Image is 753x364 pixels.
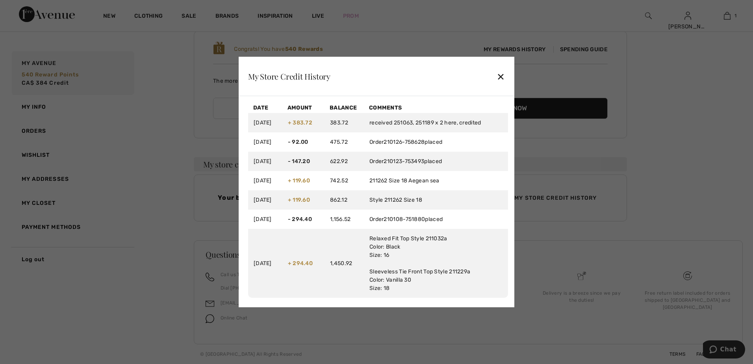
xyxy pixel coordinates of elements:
[288,177,310,184] span: + 119.60
[364,171,508,190] td: 211262 Size 18 Aegean sea
[248,171,282,190] td: [DATE]
[248,132,282,152] td: [DATE]
[325,102,364,113] th: Balance
[248,113,282,132] td: [DATE]
[364,152,508,171] td: Order placed
[288,260,313,267] span: + 294.40
[248,102,282,113] th: Date
[325,171,364,190] td: 742.52
[325,210,364,229] td: 1,156.52
[248,229,282,298] td: [DATE]
[325,152,364,171] td: 622.92
[364,229,508,298] td: Relaxed Fit Top Style 211032a Color: Black Size: 16 Sleeveless Tie Front Top Style 211229a Color:...
[325,190,364,210] td: 862.12
[384,139,425,145] a: 210126-758628
[384,158,424,165] a: 210123-753493
[288,158,310,165] span: - 147.20
[248,210,282,229] td: [DATE]
[288,139,308,145] span: - 92.00
[497,68,505,85] div: ✕
[384,216,425,223] a: 210108-751880
[364,190,508,210] td: Style 211262 Size 18
[364,113,508,132] td: received 251063, 251189 x 2 here, credited
[288,197,310,203] span: + 119.60
[325,229,364,298] td: 1,450.92
[325,113,364,132] td: 383.72
[364,132,508,152] td: Order placed
[364,102,508,113] th: Comments
[248,152,282,171] td: [DATE]
[288,216,312,223] span: - 294.40
[325,132,364,152] td: 475.72
[17,6,33,13] span: Chat
[248,72,330,80] div: My Store Credit History
[248,190,282,210] td: [DATE]
[364,210,508,229] td: Order placed
[288,119,312,126] span: + 383.72
[282,102,325,113] th: Amount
